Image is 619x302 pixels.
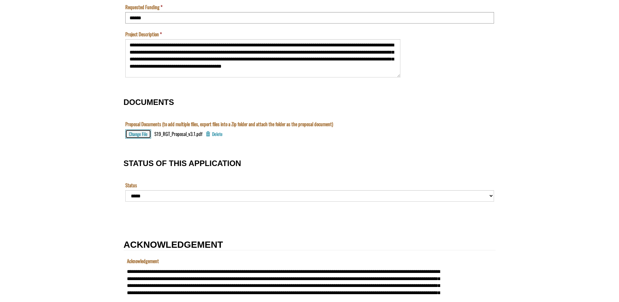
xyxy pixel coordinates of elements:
div: S19_RGT_Proposal_v3.1.pdf [154,130,202,137]
div: — [2,64,7,71]
label: Submissions Due Date [2,55,41,61]
label: The name of the custom entity. [2,27,14,34]
h3: DOCUMENTS [124,98,496,107]
h2: ACKNOWLEDGEMENT [124,240,496,250]
label: Status [125,182,137,189]
h3: STATUS OF THIS APPLICATION [124,159,496,168]
button: Delete [206,129,223,139]
label: Project Description [125,31,162,38]
input: Program is a required field. [2,8,315,20]
fieldset: DOCUMENTS [124,91,496,145]
label: Proposal Documents (to add multiple files, export files into a Zip folder and attach the folder a... [125,121,333,127]
textarea: Acknowledgement [2,8,315,41]
fieldset: Section [124,215,496,226]
input: Name [2,36,315,47]
label: Requested Funding [125,4,162,10]
fieldset: STATUS OF THIS APPLICATION [124,152,496,209]
button: Change File [125,129,151,139]
textarea: Project Description [125,39,400,77]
